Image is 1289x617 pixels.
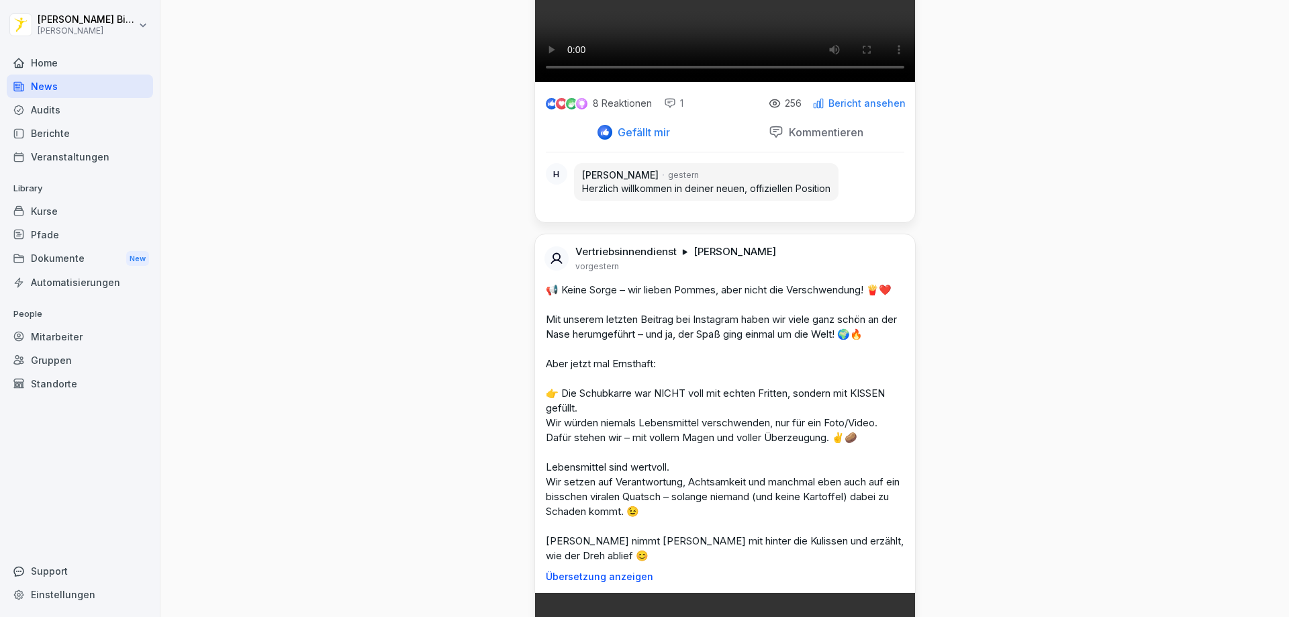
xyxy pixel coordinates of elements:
p: [PERSON_NAME] Bierstedt [38,14,136,26]
p: 📢 Keine Sorge – wir lieben Pommes, aber nicht die Verschwendung! 🍟❤️ Mit unserem letzten Beitrag ... [546,283,904,563]
img: celebrate [566,98,577,109]
p: Vertriebsinnendienst [575,245,677,258]
a: Kurse [7,199,153,223]
p: Library [7,178,153,199]
p: 256 [785,98,802,109]
img: like [546,98,557,109]
p: Übersetzung anzeigen [546,571,904,582]
div: H [546,163,567,185]
a: Audits [7,98,153,122]
p: Gefällt mir [612,126,670,139]
p: People [7,303,153,325]
div: New [126,251,149,267]
a: Standorte [7,372,153,395]
div: Support [7,559,153,583]
p: [PERSON_NAME] [582,169,659,182]
img: inspiring [576,97,587,109]
a: Home [7,51,153,75]
a: Berichte [7,122,153,145]
a: Gruppen [7,348,153,372]
p: Herzlich willkommen in deiner neuen, offiziellen Position [582,182,830,195]
a: Pfade [7,223,153,246]
img: love [557,99,567,109]
p: [PERSON_NAME] [694,245,776,258]
p: gestern [668,169,699,181]
p: 8 Reaktionen [593,98,652,109]
a: News [7,75,153,98]
a: Einstellungen [7,583,153,606]
a: DokumenteNew [7,246,153,271]
p: [PERSON_NAME] [38,26,136,36]
div: 1 [664,97,683,110]
a: Mitarbeiter [7,325,153,348]
p: vorgestern [575,261,619,272]
div: Dokumente [7,246,153,271]
p: Bericht ansehen [828,98,906,109]
a: Automatisierungen [7,271,153,294]
p: Kommentieren [783,126,863,139]
a: Veranstaltungen [7,145,153,169]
